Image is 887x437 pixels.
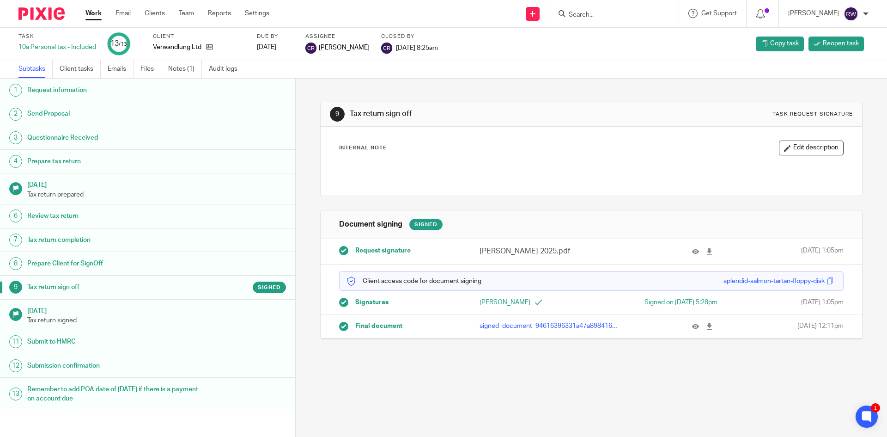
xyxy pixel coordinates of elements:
[168,60,202,78] a: Notes (1)
[258,283,281,291] span: Signed
[480,298,591,307] p: [PERSON_NAME]
[27,382,200,406] h1: Remember to add POA date of [DATE] if there is a payment on account due
[208,9,231,18] a: Reports
[140,60,161,78] a: Files
[396,44,438,51] span: [DATE] 8:25am
[27,107,200,121] h1: Send Proposal
[245,9,269,18] a: Settings
[257,33,294,40] label: Due by
[153,43,201,52] p: Verwandlung Ltd
[305,33,370,40] label: Assignee
[779,141,844,155] button: Edit description
[9,155,22,168] div: 4
[9,131,22,144] div: 3
[568,11,651,19] input: Search
[339,144,387,152] p: Internal Note
[823,39,859,48] span: Reopen task
[319,43,370,52] span: [PERSON_NAME]
[110,38,127,49] div: 13
[9,388,22,400] div: 13
[480,321,619,331] p: signed_document_94616396331a47a89841609587acc0eb.pdf
[9,84,22,97] div: 1
[27,209,200,223] h1: Review tax return
[27,280,200,294] h1: Tax return sign off
[844,6,858,21] img: svg%3E
[355,321,402,331] span: Final document
[18,7,65,20] img: Pixie
[9,335,22,348] div: 11
[9,281,22,294] div: 9
[179,9,194,18] a: Team
[115,9,131,18] a: Email
[355,246,411,255] span: Request signature
[381,33,438,40] label: Closed by
[27,335,200,349] h1: Submit to HMRC
[145,9,165,18] a: Clients
[27,304,286,316] h1: [DATE]
[60,60,101,78] a: Client tasks
[18,60,53,78] a: Subtasks
[772,111,853,118] div: Task request signature
[85,9,102,18] a: Work
[27,233,200,247] h1: Tax return completion
[409,219,443,230] div: Signed
[27,316,286,325] p: Tax return signed
[9,257,22,270] div: 8
[801,298,844,307] span: [DATE] 1:05pm
[701,10,737,17] span: Get Support
[9,359,22,372] div: 12
[808,37,864,51] a: Reopen task
[723,277,825,286] div: splendid-salmon-tartan-floppy-disk
[346,277,481,286] p: Client access code for document signing
[330,107,345,122] div: 9
[480,246,619,257] p: [PERSON_NAME] 2025.pdf
[9,108,22,121] div: 2
[209,60,244,78] a: Audit logs
[797,321,844,331] span: [DATE] 12:11pm
[788,9,839,18] p: [PERSON_NAME]
[871,403,880,412] div: 1
[27,359,200,373] h1: Submission confirmation
[108,60,134,78] a: Emails
[305,43,316,54] img: svg%3E
[27,154,200,168] h1: Prepare tax return
[119,42,127,47] small: /13
[355,298,389,307] span: Signatures
[18,33,96,40] label: Task
[27,131,200,145] h1: Questionnaire Received
[606,298,717,307] div: Signed on [DATE] 5:28pm
[770,39,799,48] span: Copy task
[18,43,96,52] div: 10a Personal tax - Included
[9,234,22,246] div: 7
[381,43,392,54] img: svg%3E
[339,220,402,229] h1: Document signing
[9,209,22,222] div: 6
[27,83,200,97] h1: Request information
[27,257,200,271] h1: Prepare Client for SignOff
[153,33,245,40] label: Client
[257,43,294,52] div: [DATE]
[756,37,804,51] a: Copy task
[27,190,286,199] p: Tax return prepared
[27,178,286,190] h1: [DATE]
[801,246,844,257] span: [DATE] 1:05pm
[350,109,611,119] h1: Tax return sign off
